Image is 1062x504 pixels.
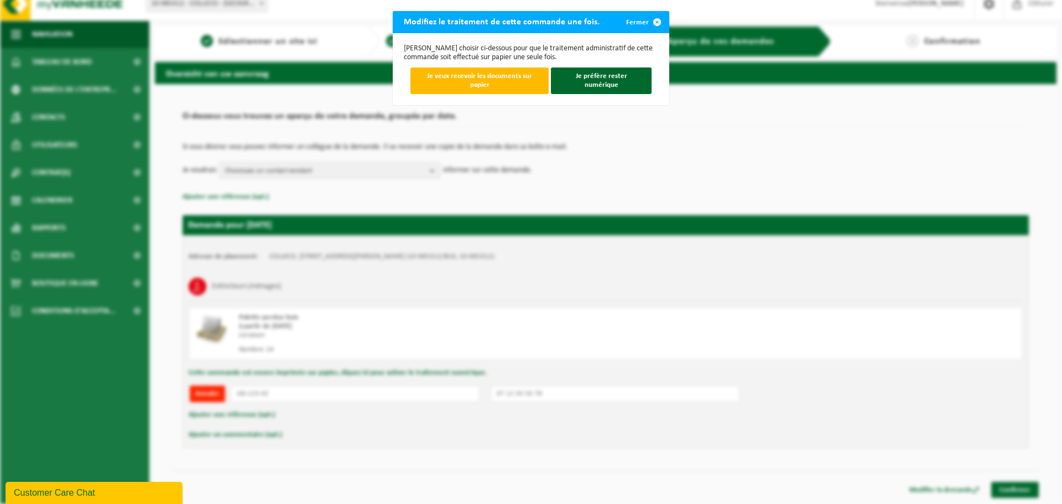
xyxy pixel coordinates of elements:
button: Je préfère rester numérique [551,67,652,94]
iframe: chat widget [6,480,185,504]
button: Je veux recevoir les documents sur papier [410,67,549,94]
span: Je veux recevoir les documents sur papier [427,72,532,89]
span: Je préfère rester numérique [576,72,627,89]
button: Fermer [617,11,668,33]
h2: Modifiez le traitement de cette commande une fois. [393,11,611,32]
p: [PERSON_NAME] choisir ci-dessous pour que le traitement administratif de cette commande soit effe... [404,44,658,62]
